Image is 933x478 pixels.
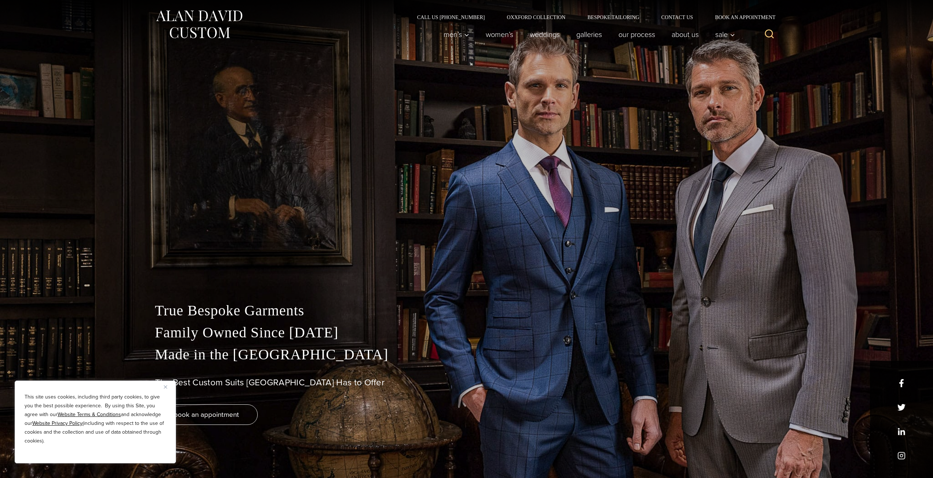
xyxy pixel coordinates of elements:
a: Our Process [610,27,663,42]
span: Men’s [444,31,469,38]
a: Website Privacy Policy [32,419,82,427]
span: Sale [715,31,735,38]
nav: Secondary Navigation [406,15,778,20]
a: Contact Us [650,15,704,20]
img: Close [164,385,167,389]
h1: The Best Custom Suits [GEOGRAPHIC_DATA] Has to Offer [155,377,778,388]
nav: Primary Navigation [435,27,739,42]
img: Alan David Custom [155,8,243,41]
a: Book an Appointment [704,15,778,20]
button: Close [164,382,173,391]
a: Galleries [568,27,610,42]
a: facebook [897,379,906,387]
a: Call Us [PHONE_NUMBER] [406,15,496,20]
a: linkedin [897,427,906,436]
a: Women’s [477,27,521,42]
a: About Us [663,27,707,42]
a: weddings [521,27,568,42]
p: True Bespoke Garments Family Owned Since [DATE] Made in the [GEOGRAPHIC_DATA] [155,300,778,366]
a: Website Terms & Conditions [58,411,121,418]
a: x/twitter [897,403,906,411]
a: Bespoke Tailoring [576,15,650,20]
a: book an appointment [155,404,258,425]
a: Oxxford Collection [496,15,576,20]
a: instagram [897,452,906,460]
p: This site uses cookies, including third party cookies, to give you the best possible experience. ... [25,393,166,445]
button: View Search Form [761,26,778,43]
span: book an appointment [174,409,239,420]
